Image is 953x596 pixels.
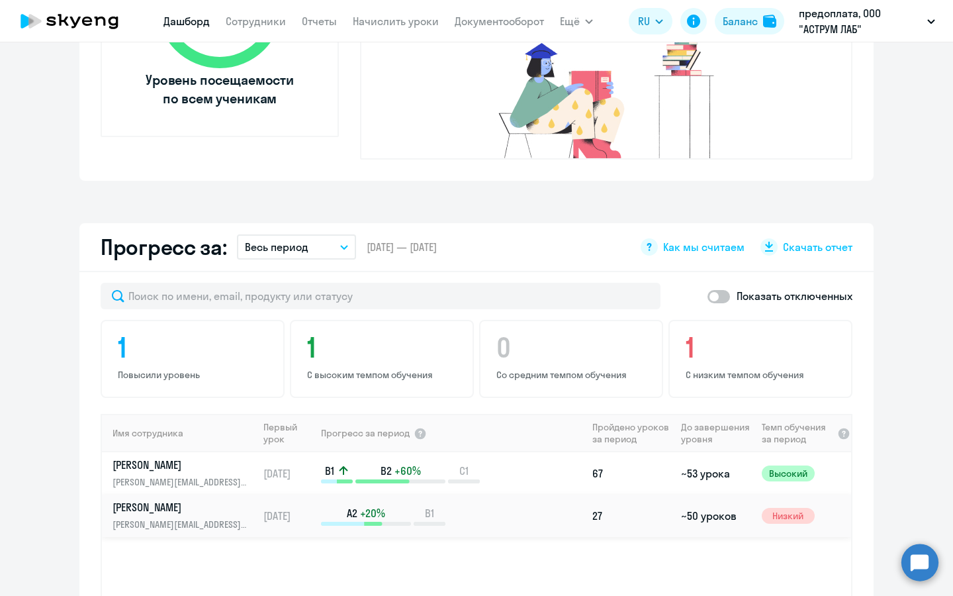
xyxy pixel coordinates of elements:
span: C1 [459,464,469,478]
button: Балансbalance [715,8,784,34]
h2: Прогресс за: [101,234,226,260]
input: Поиск по имени, email, продукту или статусу [101,283,660,309]
span: Скачать отчет [783,240,852,254]
span: A2 [347,506,357,521]
p: [PERSON_NAME][EMAIL_ADDRESS][DOMAIN_NAME] [113,475,249,489]
td: ~53 урока [676,452,756,495]
h4: 1 [118,332,271,364]
span: B2 [381,464,392,478]
td: 27 [587,495,676,537]
p: [PERSON_NAME] [113,500,249,515]
span: Уровень посещаемости по всем ученикам [144,71,296,108]
span: +60% [394,464,421,478]
td: [DATE] [258,452,320,495]
a: [PERSON_NAME][PERSON_NAME][EMAIL_ADDRESS][DOMAIN_NAME] [113,458,257,489]
span: Высокий [762,466,815,481]
button: Ещё [560,8,593,34]
a: Сотрудники [226,15,286,28]
a: [PERSON_NAME][PERSON_NAME][EMAIL_ADDRESS][DOMAIN_NAME] [113,500,257,532]
td: ~50 уроков [676,495,756,537]
img: balance [763,15,776,28]
h4: 1 [307,332,461,364]
a: Начислить уроки [353,15,439,28]
span: B1 [325,464,334,478]
th: Первый урок [258,414,320,452]
button: Весь период [237,234,356,260]
button: предоплата, ООО "АСТРУМ ЛАБ" [792,5,942,37]
span: Ещё [560,13,580,29]
p: С высоким темпом обучения [307,369,461,381]
span: [DATE] — [DATE] [367,240,437,254]
h4: 1 [686,332,839,364]
button: RU [629,8,672,34]
td: 67 [587,452,676,495]
p: Весь период [245,239,308,255]
span: Прогресс за период [321,427,410,439]
p: С низким темпом обучения [686,369,839,381]
span: B1 [425,506,434,521]
td: [DATE] [258,495,320,537]
p: [PERSON_NAME][EMAIL_ADDRESS][DOMAIN_NAME] [113,517,249,532]
span: RU [638,13,650,29]
th: До завершения уровня [676,414,756,452]
span: Низкий [762,508,815,524]
span: +20% [360,506,385,521]
p: Показать отключенных [737,288,852,304]
a: Документооборот [455,15,544,28]
p: [PERSON_NAME] [113,458,249,472]
span: Как мы считаем [663,240,745,254]
img: no-truants [474,36,739,158]
a: Дашборд [163,15,210,28]
span: Темп обучения за период [762,421,833,445]
a: Отчеты [302,15,337,28]
p: Повысили уровень [118,369,271,381]
th: Имя сотрудника [102,414,258,452]
div: Баланс [723,13,758,29]
p: предоплата, ООО "АСТРУМ ЛАБ" [799,5,922,37]
th: Пройдено уроков за период [587,414,676,452]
